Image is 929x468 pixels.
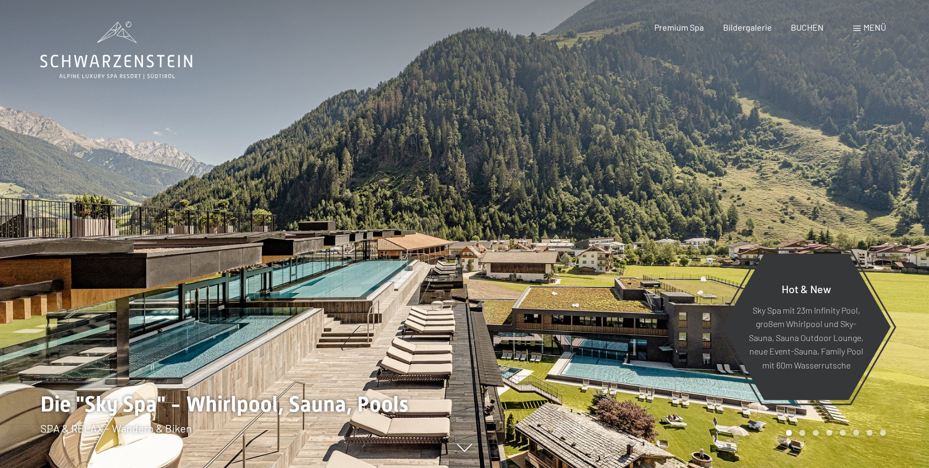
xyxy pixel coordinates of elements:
div: Carousel Page 5 [840,430,846,436]
div: Carousel Page 2 [799,430,805,436]
div: Carousel Page 6 [853,430,859,436]
div: Carousel Page 8 [880,430,886,436]
a: Hot & New Sky Spa mit 23m Infinity Pool, großem Whirlpool und Sky-Sauna, Sauna Outdoor Lounge, ne... [721,253,891,401]
p: Sky Spa mit 23m Infinity Pool, großem Whirlpool und Sky-Sauna, Sauna Outdoor Lounge, neue Event-S... [748,303,864,372]
div: Carousel Page 4 [826,430,832,436]
div: Carousel Page 3 [813,430,819,436]
div: Carousel Pagination [782,430,886,436]
div: Carousel Page 7 [867,430,873,436]
a: BUCHEN [791,22,824,32]
span: Menü [863,22,886,32]
a: Premium Spa [654,22,704,32]
a: Bildergalerie [723,22,772,32]
span: Hot & New [782,282,831,295]
div: Carousel Page 1 (Current Slide) [786,430,792,436]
